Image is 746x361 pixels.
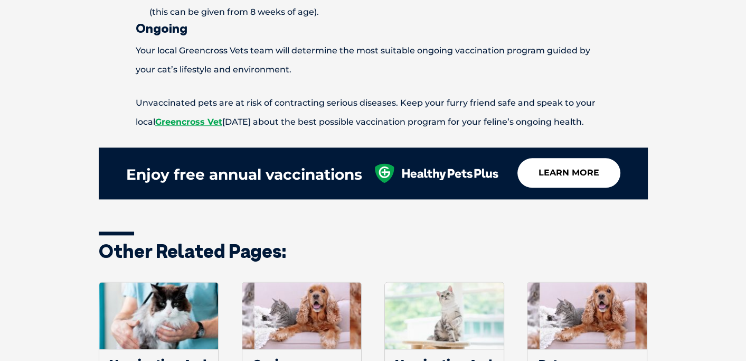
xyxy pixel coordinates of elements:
[99,94,648,132] p: Unvaccinated pets are at risk of contracting serious diseases. Keep your furry friend safe and sp...
[99,41,648,79] p: Your local Greencross Vets team will determine the most suitable ongoing vaccination program guid...
[99,22,648,34] h3: Ongoing
[517,158,620,188] a: learn more
[99,242,648,261] h3: Other related pages:
[126,158,362,191] div: Enjoy free annual vaccinations
[373,163,499,183] img: healthy-pets-plus.svg
[155,117,222,127] a: Greencross Vet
